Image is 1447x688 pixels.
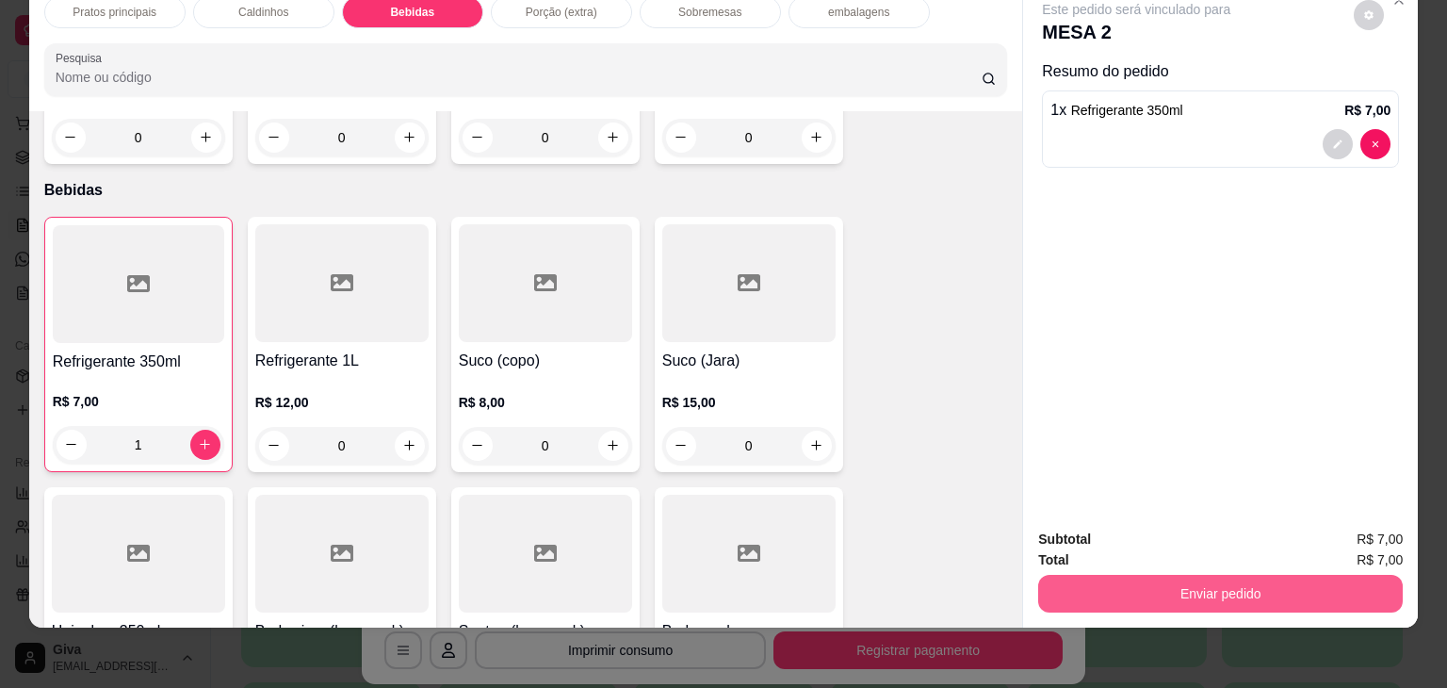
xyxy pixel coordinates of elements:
button: Enviar pedido [1038,575,1403,613]
strong: Total [1038,552,1068,567]
h4: Spaten (long neck) [459,620,632,643]
p: Caldinhos [238,5,288,20]
h4: Refrigerante 350ml [53,351,224,373]
p: Resumo do pedido [1042,60,1399,83]
p: R$ 7,00 [53,392,224,411]
button: decrease-product-quantity [1360,129,1390,159]
h4: Budweiser (long neck) [255,620,429,643]
h4: Suco (Jara) [662,350,836,372]
p: R$ 15,00 [662,393,836,412]
p: Bebidas [390,5,434,20]
button: decrease-product-quantity [57,430,87,460]
p: Porção (extra) [526,5,597,20]
span: R$ 7,00 [1357,529,1403,549]
input: Pesquisa [56,68,982,87]
h4: Suco (copo) [459,350,632,372]
strong: Subtotal [1038,532,1091,547]
button: increase-product-quantity [598,123,628,153]
button: decrease-product-quantity [463,431,493,461]
span: R$ 7,00 [1357,549,1403,570]
button: increase-product-quantity [802,431,832,461]
h4: Brahma chopp [662,620,836,643]
p: Bebidas [44,179,1008,202]
h4: Heineken 350ml [52,620,225,643]
button: increase-product-quantity [598,431,628,461]
p: Sobremesas [678,5,741,20]
button: decrease-product-quantity [259,431,289,461]
span: Refrigerante 350ml [1071,103,1183,118]
button: decrease-product-quantity [1323,129,1353,159]
p: 1 x [1050,99,1182,122]
button: decrease-product-quantity [666,123,696,153]
button: decrease-product-quantity [463,123,493,153]
button: increase-product-quantity [190,430,220,460]
p: Pratos principais [73,5,156,20]
button: increase-product-quantity [802,123,832,153]
label: Pesquisa [56,50,108,66]
p: R$ 7,00 [1344,101,1390,120]
p: embalagens [828,5,889,20]
p: R$ 8,00 [459,393,632,412]
button: decrease-product-quantity [666,431,696,461]
h4: Refrigerante 1L [255,350,429,372]
p: MESA 2 [1042,19,1230,45]
button: increase-product-quantity [395,431,425,461]
p: R$ 12,00 [255,393,429,412]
